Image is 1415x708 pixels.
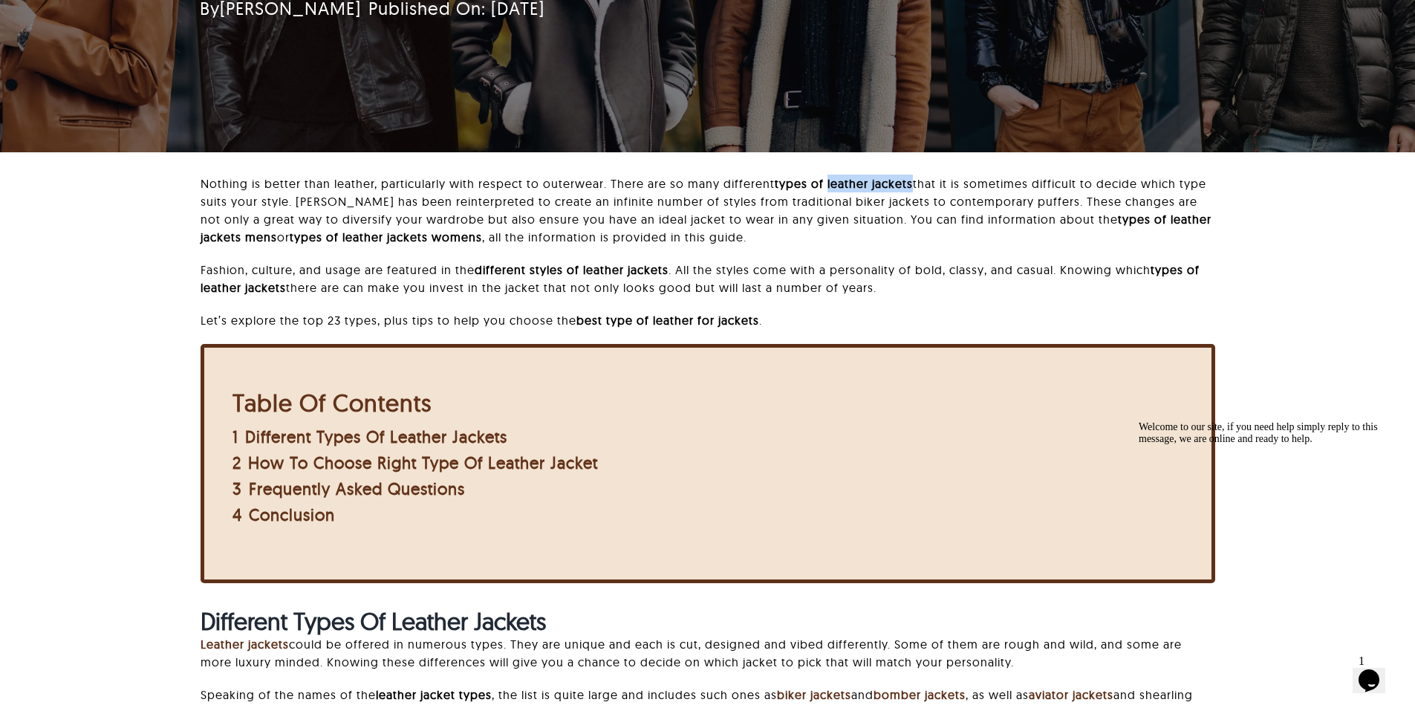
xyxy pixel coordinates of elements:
span: 4 [232,504,242,525]
strong: leather jacket types [376,687,492,702]
span: Conclusion [249,504,335,525]
span: 1 [232,426,238,447]
p: Nothing is better than leather, particularly with respect to outerwear. There are so many differe... [201,175,1215,246]
a: 3 Frequently Asked Questions [232,478,465,499]
a: biker jackets [777,687,851,702]
a: 2 How To Choose Right Type Of Leather Jacket [232,452,598,473]
strong: types of leather jackets womens [290,230,482,244]
strong: types of leather jackets [775,176,913,191]
span: How To Choose Right Type Of Leather Jacket [248,452,598,473]
a: bomber jackets [874,687,966,702]
p: could be offered in numerous types. They are unique and each is cut, designed and vibed different... [201,635,1215,671]
span: Frequently Asked Questions [249,478,465,499]
a: 4 Conclusion [232,504,335,525]
strong: best type of leather for jackets [576,313,759,328]
a: aviator jackets [1029,687,1113,702]
b: Table Of Contents [232,388,432,418]
p: Let’s explore the top 23 types, plus tips to help you choose the . [201,311,1215,329]
span: Welcome to our site, if you need help simply reply to this message, we are online and ready to help. [6,6,245,29]
a: 1 Different Types Of Leather Jackets [232,426,507,447]
span: 2 [232,452,241,473]
strong: different styles of leather jackets [475,262,669,277]
a: Leather jackets [201,637,289,652]
p: Fashion, culture, and usage are featured in the . All the styles come with a personality of bold,... [201,261,1215,296]
div: Welcome to our site, if you need help simply reply to this message, we are online and ready to help. [6,6,273,30]
span: Different Types Of Leather Jackets [245,426,507,447]
span: 3 [232,478,242,499]
strong: Different Types Of Leather Jackets [201,606,546,636]
iframe: chat widget [1353,649,1400,693]
iframe: chat widget [1133,415,1400,641]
